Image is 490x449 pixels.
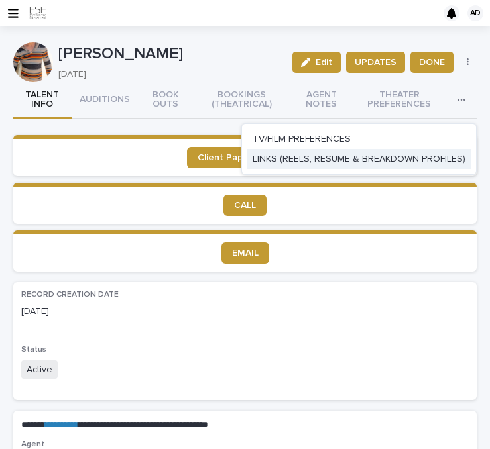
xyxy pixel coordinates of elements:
[253,134,351,144] span: TV/FILM PREFERENCES
[253,154,465,164] span: LINKS (REELS, RESUME & BREAKDOWN PROFILES)
[223,195,267,216] a: CALL
[187,147,303,168] a: Client Paperwork Link
[29,5,46,22] img: 9JgRvJ3ETPGCJDhvPVA5
[13,82,72,119] button: TALENT INFO
[353,82,446,119] button: THEATER PREFERENCES
[419,56,445,69] span: DONE
[72,82,138,119] button: AUDITIONS
[194,82,290,119] button: BOOKINGS (THEATRICAL)
[221,242,269,264] a: EMAIL
[316,58,332,67] span: Edit
[21,440,44,448] span: Agent
[21,360,58,379] span: Active
[58,69,276,80] p: [DATE]
[467,5,483,21] div: AD
[234,201,256,210] span: CALL
[21,346,46,354] span: Status
[290,82,353,119] button: AGENT NOTES
[58,44,282,64] p: [PERSON_NAME]
[21,305,469,319] p: [DATE]
[355,56,397,69] span: UPDATES
[138,82,194,119] button: BOOK OUTS
[292,52,341,73] button: Edit
[232,248,259,258] span: EMAIL
[21,291,119,299] span: RECORD CREATION DATE
[346,52,405,73] button: UPDATES
[198,153,292,162] span: Client Paperwork Link
[410,52,454,73] button: DONE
